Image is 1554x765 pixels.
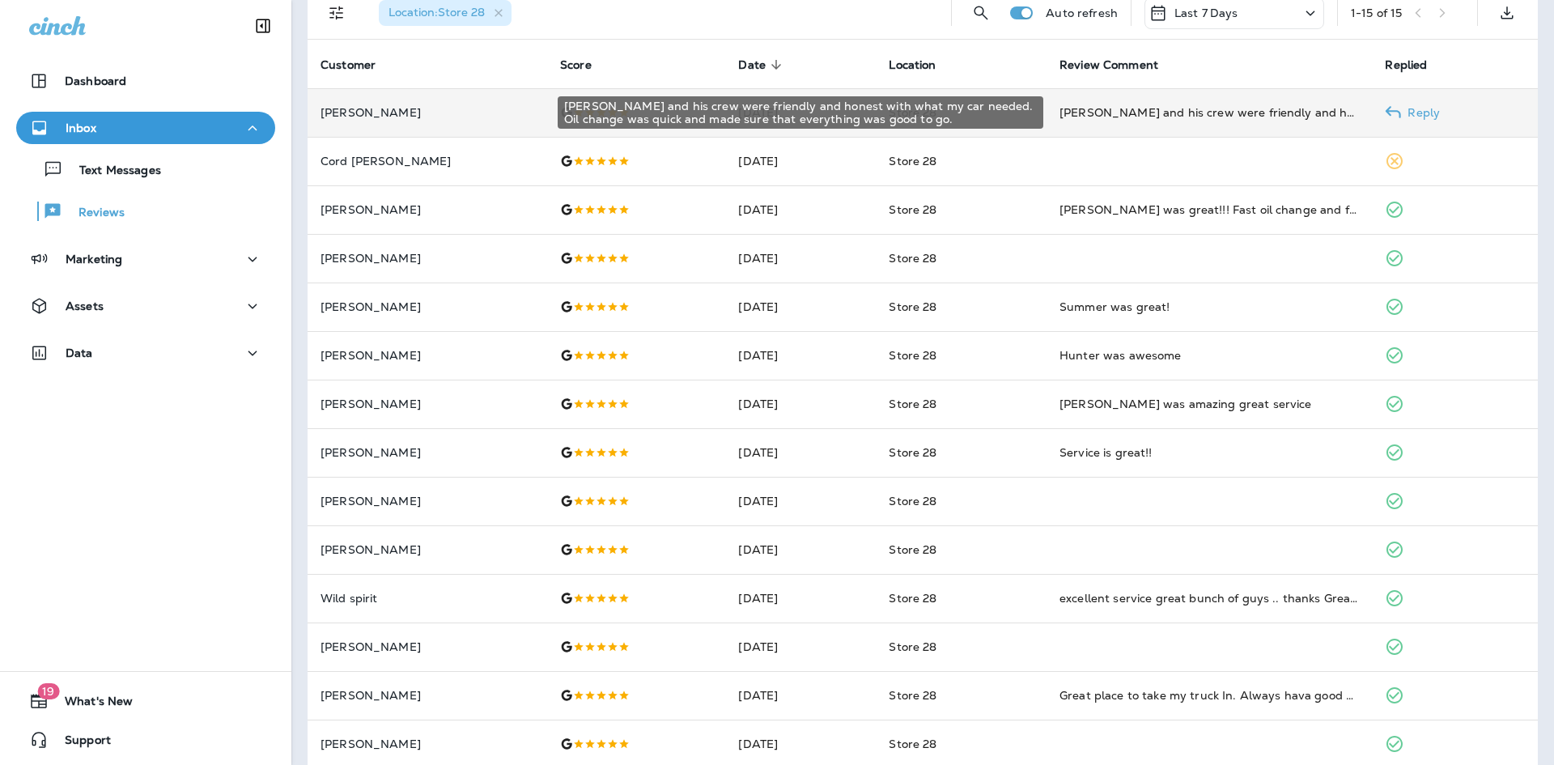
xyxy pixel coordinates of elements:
[321,155,534,168] p: Cord [PERSON_NAME]
[889,591,936,606] span: Store 28
[725,574,876,623] td: [DATE]
[321,397,534,410] p: [PERSON_NAME]
[321,106,534,119] p: [PERSON_NAME]
[321,203,534,216] p: [PERSON_NAME]
[725,477,876,525] td: [DATE]
[321,57,397,72] span: Customer
[1059,590,1359,606] div: excellent service great bunch of guys .. thanks Grease monkey
[388,5,485,19] span: Location : Store 28
[725,428,876,477] td: [DATE]
[889,737,936,751] span: Store 28
[16,290,275,322] button: Assets
[49,733,111,753] span: Support
[889,445,936,460] span: Store 28
[66,121,96,134] p: Inbox
[1174,6,1238,19] p: Last 7 Days
[889,640,936,654] span: Store 28
[889,57,957,72] span: Location
[240,10,286,42] button: Collapse Sidebar
[1059,444,1359,461] div: Service is great!!
[321,592,534,605] p: Wild spirit
[321,737,534,750] p: [PERSON_NAME]
[321,58,376,72] span: Customer
[889,494,936,508] span: Store 28
[16,685,275,717] button: 19What's New
[1059,202,1359,218] div: Jared was great!!! Fast oil change and friendly service!
[49,695,133,714] span: What's New
[738,57,787,72] span: Date
[725,185,876,234] td: [DATE]
[725,380,876,428] td: [DATE]
[738,58,766,72] span: Date
[889,202,936,217] span: Store 28
[62,206,125,221] p: Reviews
[889,688,936,703] span: Store 28
[16,112,275,144] button: Inbox
[16,243,275,275] button: Marketing
[66,300,104,312] p: Assets
[889,300,936,314] span: Store 28
[889,251,936,266] span: Store 28
[16,194,275,228] button: Reviews
[63,164,161,179] p: Text Messages
[16,724,275,756] button: Support
[1059,299,1359,315] div: Summer was great!
[725,525,876,574] td: [DATE]
[321,640,534,653] p: [PERSON_NAME]
[16,337,275,369] button: Data
[321,349,534,362] p: [PERSON_NAME]
[560,57,613,72] span: Score
[321,446,534,459] p: [PERSON_NAME]
[321,495,534,508] p: [PERSON_NAME]
[725,234,876,283] td: [DATE]
[725,671,876,720] td: [DATE]
[1059,58,1158,72] span: Review Comment
[725,88,876,137] td: [DATE]
[725,283,876,331] td: [DATE]
[1385,58,1427,72] span: Replied
[889,154,936,168] span: Store 28
[1059,347,1359,363] div: Hunter was awesome
[37,683,59,699] span: 19
[889,58,936,72] span: Location
[725,623,876,671] td: [DATE]
[1401,106,1440,119] p: Reply
[889,542,936,557] span: Store 28
[1385,57,1448,72] span: Replied
[725,137,876,185] td: [DATE]
[66,253,122,266] p: Marketing
[558,96,1043,129] div: [PERSON_NAME] and his crew were friendly and honest with what my car needed. Oil change was quick...
[321,252,534,265] p: [PERSON_NAME]
[66,346,93,359] p: Data
[1046,6,1118,19] p: Auto refresh
[1059,57,1179,72] span: Review Comment
[321,300,534,313] p: [PERSON_NAME]
[16,152,275,186] button: Text Messages
[321,689,534,702] p: [PERSON_NAME]
[65,74,126,87] p: Dashboard
[560,58,592,72] span: Score
[1059,104,1359,121] div: Danny and his crew were friendly and honest with what my car needed. Oil change was quick and mad...
[1351,6,1402,19] div: 1 - 15 of 15
[1059,687,1359,703] div: Great place to take my truck In. Always hava good attitude here.
[725,331,876,380] td: [DATE]
[321,543,534,556] p: [PERSON_NAME]
[889,348,936,363] span: Store 28
[16,65,275,97] button: Dashboard
[1059,396,1359,412] div: Danny was amazing great service
[889,397,936,411] span: Store 28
